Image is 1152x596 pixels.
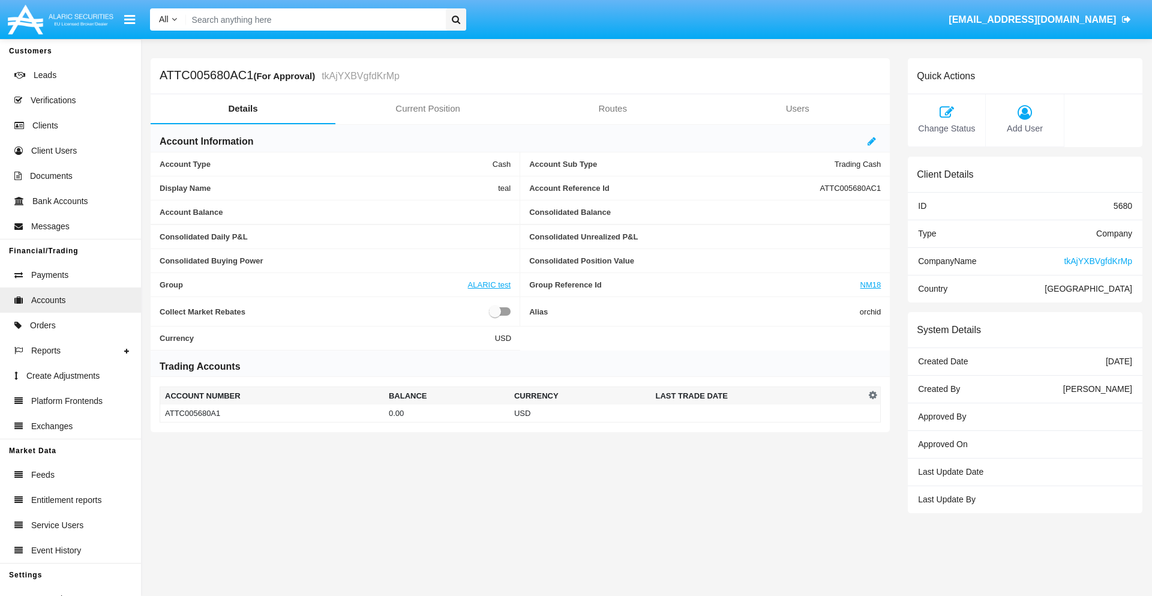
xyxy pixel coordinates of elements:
span: 5680 [1114,201,1132,211]
span: Add User [992,122,1057,136]
span: Type [918,229,936,238]
th: Account Number [160,387,384,405]
span: Accounts [31,294,66,307]
span: Reports [31,345,61,357]
th: Currency [509,387,651,405]
span: tkAjYXBVgfdKrMp [1064,256,1132,266]
span: Entitlement reports [31,494,102,507]
span: Account Sub Type [529,160,835,169]
span: Group Reference Id [529,280,860,289]
span: Bank Accounts [32,195,88,208]
a: ALARIC test [468,280,511,289]
span: Consolidated Unrealized P&L [529,232,881,241]
span: Consolidated Daily P&L [160,232,511,241]
div: (For Approval) [253,69,319,83]
span: Alias [529,304,860,319]
a: Current Position [335,94,520,123]
span: Client Users [31,145,77,157]
span: Last Update Date [918,467,983,477]
span: [EMAIL_ADDRESS][DOMAIN_NAME] [949,14,1116,25]
span: Exchanges [31,420,73,433]
span: Clients [32,119,58,132]
span: Country [918,284,947,293]
span: Created Date [918,357,968,366]
span: USD [495,334,511,343]
span: Company Name [918,256,976,266]
span: Display Name [160,184,498,193]
span: teal [498,184,511,193]
span: Created By [918,384,960,394]
h5: ATTC005680AC1 [160,69,400,83]
span: Documents [30,170,73,182]
a: All [150,13,186,26]
input: Search [186,8,442,31]
span: Last Update By [918,495,976,504]
h6: Account Information [160,135,253,148]
span: ID [918,201,926,211]
span: Consolidated Balance [529,208,881,217]
span: Account Balance [160,208,511,217]
span: All [159,14,169,24]
span: Account Reference Id [529,184,820,193]
td: USD [509,405,651,423]
h6: Quick Actions [917,70,975,82]
span: Trading Cash [835,160,881,169]
span: Feeds [31,469,55,481]
span: Orders [30,319,56,332]
span: Change Status [914,122,979,136]
h6: Trading Accounts [160,360,241,373]
a: Users [705,94,890,123]
span: Leads [34,69,56,82]
span: orchid [860,304,881,319]
td: ATTC005680A1 [160,405,384,423]
span: Create Adjustments [26,370,100,382]
span: Collect Market Rebates [160,304,489,319]
a: NM18 [860,280,881,289]
span: Company [1096,229,1132,238]
th: Balance [384,387,509,405]
span: ATTC005680AC1 [820,184,881,193]
span: Event History [31,544,81,557]
span: [DATE] [1106,357,1132,366]
th: Last Trade Date [650,387,865,405]
a: [EMAIL_ADDRESS][DOMAIN_NAME] [943,3,1137,37]
span: Approved By [918,412,966,421]
h6: Client Details [917,169,973,180]
td: 0.00 [384,405,509,423]
span: Consolidated Buying Power [160,256,511,265]
span: Cash [493,160,511,169]
a: Routes [520,94,705,123]
h6: System Details [917,324,981,336]
small: tkAjYXBVgfdKrMp [319,71,400,81]
span: Group [160,280,468,289]
span: Approved On [918,439,968,449]
span: Platform Frontends [31,395,103,408]
span: Consolidated Position Value [529,256,881,265]
span: Currency [160,334,495,343]
span: [GEOGRAPHIC_DATA] [1045,284,1132,293]
span: Account Type [160,160,493,169]
span: Payments [31,269,68,281]
span: [PERSON_NAME] [1063,384,1132,394]
span: Service Users [31,519,83,532]
img: Logo image [6,2,115,37]
a: Details [151,94,335,123]
span: Messages [31,220,70,233]
span: Verifications [31,94,76,107]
